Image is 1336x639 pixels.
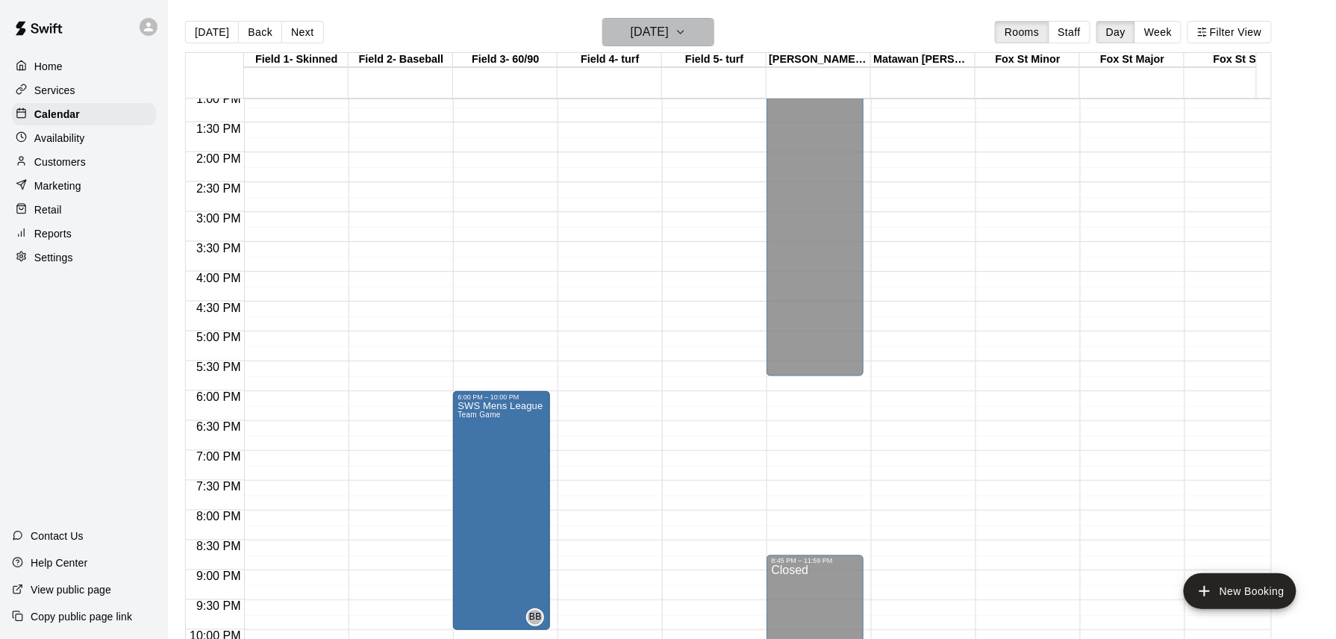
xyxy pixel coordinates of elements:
[34,202,62,217] p: Retail
[193,212,245,225] span: 3:00 PM
[238,21,282,43] button: Back
[1080,53,1184,67] div: Fox St Major
[976,53,1080,67] div: Fox St Minor
[767,53,871,67] div: [PERSON_NAME] Park Snack Stand
[12,222,156,245] a: Reports
[34,59,63,74] p: Home
[31,555,87,570] p: Help Center
[34,178,81,193] p: Marketing
[526,608,544,626] div: Brian Burns
[193,511,245,523] span: 8:00 PM
[871,53,976,67] div: Matawan [PERSON_NAME] Field
[193,481,245,493] span: 7:30 PM
[12,55,156,78] a: Home
[12,151,156,173] a: Customers
[31,529,84,543] p: Contact Us
[12,199,156,221] a: Retail
[193,272,245,284] span: 4:00 PM
[558,53,662,67] div: Field 4- turf
[34,250,73,265] p: Settings
[193,600,245,613] span: 9:30 PM
[193,152,245,165] span: 2:00 PM
[1049,21,1091,43] button: Staff
[193,361,245,374] span: 5:30 PM
[995,21,1049,43] button: Rooms
[662,53,767,67] div: Field 5- turf
[193,421,245,434] span: 6:30 PM
[1134,21,1182,43] button: Week
[193,451,245,464] span: 7:00 PM
[12,79,156,102] a: Services
[34,107,80,122] p: Calendar
[349,53,453,67] div: Field 2- Baseball
[458,411,500,419] span: Team Game
[453,391,550,630] div: 6:00 PM – 10:00 PM: SWS Mens League
[1184,53,1289,67] div: Fox St Sr
[1184,573,1296,609] button: add
[602,18,714,46] button: [DATE]
[458,393,546,401] div: 6:00 PM – 10:00 PM
[31,609,132,624] p: Copy public page link
[1096,21,1135,43] button: Day
[193,182,245,195] span: 2:30 PM
[12,103,156,125] a: Calendar
[185,21,239,43] button: [DATE]
[12,175,156,197] a: Marketing
[12,127,156,149] a: Availability
[244,53,349,67] div: Field 1- Skinned
[193,331,245,344] span: 5:00 PM
[34,155,86,169] p: Customers
[193,570,245,583] span: 9:00 PM
[31,582,111,597] p: View public page
[631,22,669,43] h6: [DATE]
[529,610,542,625] span: BB
[34,226,72,241] p: Reports
[193,122,245,135] span: 1:30 PM
[771,558,859,565] div: 8:45 PM – 11:59 PM
[193,93,245,105] span: 1:00 PM
[34,83,75,98] p: Services
[453,53,558,67] div: Field 3- 60/90
[193,242,245,255] span: 3:30 PM
[193,391,245,404] span: 6:00 PM
[532,608,544,626] span: Brian Burns
[193,302,245,314] span: 4:30 PM
[193,540,245,553] span: 8:30 PM
[34,131,85,146] p: Availability
[12,246,156,269] a: Settings
[1187,21,1271,43] button: Filter View
[281,21,323,43] button: Next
